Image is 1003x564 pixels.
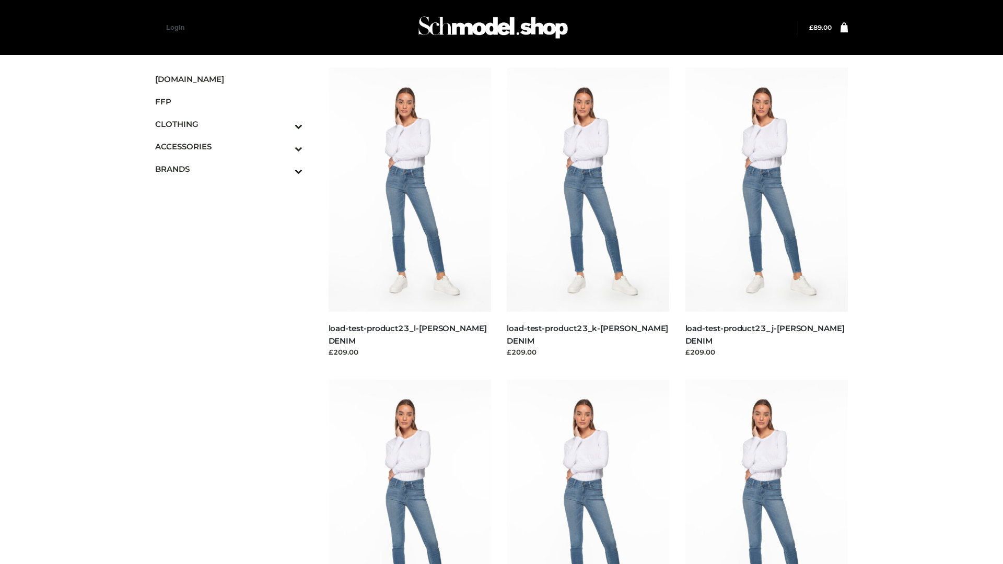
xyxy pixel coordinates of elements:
button: Toggle Submenu [266,135,302,158]
span: CLOTHING [155,118,302,130]
div: £209.00 [329,347,492,357]
a: [DOMAIN_NAME] [155,68,302,90]
div: £209.00 [507,347,670,357]
a: CLOTHINGToggle Submenu [155,113,302,135]
span: BRANDS [155,163,302,175]
a: load-test-product23_k-[PERSON_NAME] DENIM [507,323,668,345]
a: ACCESSORIESToggle Submenu [155,135,302,158]
a: BRANDSToggle Submenu [155,158,302,180]
a: load-test-product23_l-[PERSON_NAME] DENIM [329,323,487,345]
span: ACCESSORIES [155,140,302,152]
img: Schmodel Admin 964 [415,7,572,48]
button: Toggle Submenu [266,158,302,180]
a: load-test-product23_j-[PERSON_NAME] DENIM [685,323,845,345]
a: Login [166,23,184,31]
span: £ [809,23,813,31]
span: FFP [155,96,302,108]
a: £89.00 [809,23,832,31]
bdi: 89.00 [809,23,832,31]
a: FFP [155,90,302,113]
button: Toggle Submenu [266,113,302,135]
div: £209.00 [685,347,848,357]
span: [DOMAIN_NAME] [155,73,302,85]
